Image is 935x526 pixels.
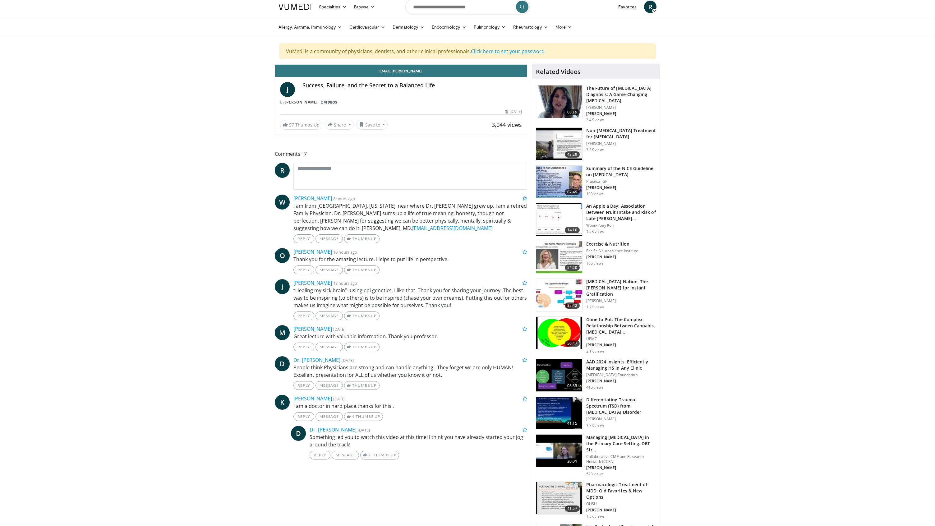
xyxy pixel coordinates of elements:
a: Allergy, Asthma, Immunology [275,21,346,33]
small: [DATE] [333,396,345,402]
p: [PERSON_NAME] [586,298,656,303]
img: 8c144ef5-ad01-46b8-bbf2-304ffe1f6934.150x105_q85_crop-smart_upscale.jpg [536,279,582,311]
a: Reply [293,311,314,320]
h3: Managing [MEDICAL_DATA] in the Primary Care Setting: DBT Str… [586,434,656,453]
a: 32:42 [MEDICAL_DATA] Nation: The [PERSON_NAME] for Instant Gratification [PERSON_NAME] 1.2K views [536,279,656,311]
a: Specialties [315,1,350,13]
p: Thank you for the amazing lecture. Helps to put life in perspective. [293,256,527,263]
img: 3710892a-548e-42b2-b4c8-56efaac62ffd.150x105_q85_crop-smart_upscale.jpg [536,482,582,514]
span: D [275,356,290,371]
h3: An Apple a Day: Association Between Fruit Intake and Risk of Late [PERSON_NAME]… [586,203,656,222]
a: R [644,1,656,13]
img: eb9441ca-a77b-433d-ba99-36af7bbe84ad.150x105_q85_crop-smart_upscale.jpg [536,128,582,160]
h3: Gone to Pot: The Complex Relationship Between Cannabis, [MEDICAL_DATA]… [586,316,656,335]
a: [EMAIL_ADDRESS][DOMAIN_NAME] [412,225,493,232]
p: [PERSON_NAME] [586,185,656,190]
p: 2.1K views [586,349,605,354]
a: 41:15 Differentiating Trauma Spectrum (TSD) from [MEDICAL_DATA] Disorder [PERSON_NAME] 1.7K views [536,397,656,430]
small: [DATE] [358,427,370,433]
p: [PERSON_NAME] [586,379,656,384]
span: 08:19 [565,109,580,115]
p: Practical GP [586,179,656,184]
small: [DATE] [333,326,345,332]
h3: [MEDICAL_DATA] Nation: The [PERSON_NAME] for Instant Gratification [586,279,656,297]
p: 523 views [586,472,604,477]
a: W [275,195,290,210]
a: Reply [293,234,314,243]
a: K [275,395,290,410]
a: 43:29 Non-[MEDICAL_DATA] Treatment for [MEDICAL_DATA] [PERSON_NAME] 3.2K views [536,127,656,160]
p: UPMC [586,336,656,341]
span: 41:15 [565,420,580,427]
a: More [552,21,576,33]
h3: Exercise & Nutrition [586,241,638,247]
p: People think Physicians are strong and can handle anything.. They forget we are only HUMAN! Excel... [293,364,527,379]
img: 4bf5c016-4c67-4e08-ac2c-e79619ba3a59.150x105_q85_crop-smart_upscale.jpg [536,241,582,274]
p: [PERSON_NAME] [586,141,656,146]
h3: The Future of [MEDICAL_DATA] Diagnosis: A Game-Changing [MEDICAL_DATA] [586,85,656,104]
span: 20:01 [565,458,580,464]
a: Reply [293,381,314,390]
img: ea4fda3a-75ee-492b-aac5-8ea0e6e7fb3c.150x105_q85_crop-smart_upscale.jpg [536,435,582,467]
h3: Pharmacologic Treatment of MDD: Old Favorites & New Options [586,482,656,500]
small: 10 hours ago [333,249,357,255]
span: 41:57 [565,505,580,512]
a: Reply [293,343,314,351]
span: 07:49 [565,189,580,195]
span: 2 [368,453,371,457]
small: [DATE] [342,358,354,363]
p: OHSU [586,501,656,506]
a: Endocrinology [428,21,470,33]
a: 08:35 AAD 2024 Insights: Efficiently Managing HS in Any Clinic [MEDICAL_DATA] Foundation [PERSON_... [536,359,656,392]
a: Message [332,451,359,459]
a: Dr. [PERSON_NAME] [293,357,340,363]
img: 0fb96a29-ee07-42a6-afe7-0422f9702c53.150x105_q85_crop-smart_upscale.jpg [536,203,582,236]
a: Message [316,381,343,390]
a: Email [PERSON_NAME] [275,65,527,77]
h3: Summary of the NICE Guideline on [MEDICAL_DATA] [586,165,656,178]
a: 07:49 Summary of the NICE Guideline on [MEDICAL_DATA] Practical GP [PERSON_NAME] 193 views [536,165,656,198]
span: 54:20 [565,265,580,271]
button: Save to [356,120,388,130]
p: Pacific Neuroscience Institute [586,248,638,253]
a: R [275,163,290,178]
a: 20:01 Managing [MEDICAL_DATA] in the Primary Care Setting: DBT Str… Collaborative CME and Researc... [536,434,656,477]
a: [PERSON_NAME] [293,279,332,286]
a: [PERSON_NAME] [293,325,332,332]
a: 4 Thumbs Up [344,412,383,421]
a: Thumbs Up [344,265,379,274]
span: 50:47 [565,340,580,347]
a: Browse [350,1,379,13]
a: 2 Videos [319,99,339,105]
a: Reply [310,451,330,459]
a: J [275,279,290,294]
a: M [275,325,290,340]
img: 7e9178f4-423f-4166-b729-a32785e2883e.150x105_q85_crop-smart_upscale.jpg [536,359,582,391]
p: [MEDICAL_DATA] Foundation [586,372,656,377]
a: 50:47 Gone to Pot: The Complex Relationship Between Cannabis, [MEDICAL_DATA]… UPMC [PERSON_NAME] ... [536,316,656,354]
img: c95828c9-7147-4664-8595-6ac4baa81cf8.150x105_q85_crop-smart_upscale.jpg [536,397,582,429]
a: Message [316,311,343,320]
p: [PERSON_NAME] [586,465,656,470]
h3: Non-[MEDICAL_DATA] Treatment for [MEDICAL_DATA] [586,127,656,140]
h3: Differentiating Trauma Spectrum (TSD) from [MEDICAL_DATA] Disorder [586,397,656,415]
p: Something led you to watch this video at this time! I think you have already started your jog aro... [310,433,527,448]
img: 045704c6-c23c-49b4-a046-65a12fb74f3a.150x105_q85_crop-smart_upscale.jpg [536,317,582,349]
span: 4 [352,414,355,419]
a: O [275,248,290,263]
span: D [291,426,306,441]
p: [PERSON_NAME] [586,343,656,348]
a: [PERSON_NAME] [293,248,332,255]
a: 14:10 An Apple a Day: Association Between Fruit Intake and Risk of Late [PERSON_NAME]… Woon-Puay ... [536,203,656,236]
a: Dermatology [389,21,428,33]
a: Cardiovascular [346,21,389,33]
a: Thumbs Up [344,381,379,390]
a: [PERSON_NAME] [293,395,332,402]
div: By [280,99,522,105]
p: 1.2K views [586,305,605,310]
p: [PERSON_NAME] [586,508,656,513]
